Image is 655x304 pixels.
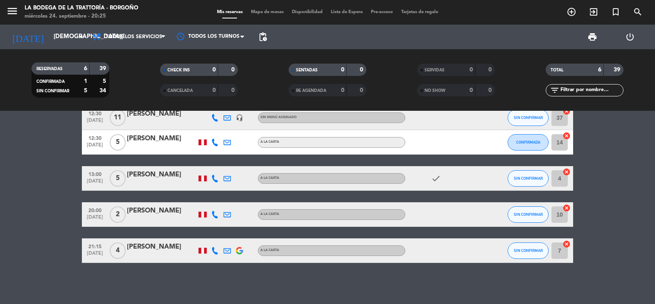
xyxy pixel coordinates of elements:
div: miércoles 24. septiembre - 20:25 [25,12,138,21]
span: 11 [110,110,126,126]
span: NO SHOW [425,89,445,93]
span: Sin menú asignado [260,116,297,119]
span: [DATE] [85,118,105,127]
span: SIN CONFIRMAR [514,212,543,217]
span: SIN CONFIRMAR [514,115,543,120]
span: CHECK INS [167,68,190,72]
div: La Bodega de la Trattoría - Borgoño [25,4,138,12]
i: filter_list [550,85,560,95]
span: 4 [110,242,126,259]
img: google-logo.png [236,247,243,254]
i: [DATE] [6,28,50,46]
span: A la carta [260,176,279,180]
strong: 6 [598,67,601,73]
span: Todos los servicios [106,34,162,40]
i: search [633,7,643,17]
strong: 0 [470,87,473,93]
button: menu [6,5,18,20]
button: SIN CONFIRMAR [508,206,549,223]
span: SIN CONFIRMAR [36,89,69,93]
span: A la carta [260,213,279,216]
span: 12:30 [85,108,105,118]
span: SIN CONFIRMAR [514,176,543,181]
input: Filtrar por nombre... [560,86,623,95]
strong: 34 [99,88,108,94]
i: add_circle_outline [567,7,576,17]
strong: 0 [231,87,236,93]
button: SIN CONFIRMAR [508,242,549,259]
span: 2 [110,206,126,223]
span: 5 [110,170,126,187]
strong: 39 [614,67,622,73]
span: CONFIRMADA [516,140,540,144]
span: [DATE] [85,215,105,224]
strong: 39 [99,66,108,71]
div: LOG OUT [611,25,649,49]
i: turned_in_not [611,7,621,17]
span: [DATE] [85,142,105,152]
strong: 0 [470,67,473,73]
span: SIN CONFIRMAR [514,248,543,253]
span: Tarjetas de regalo [397,10,443,14]
strong: 6 [84,66,87,71]
strong: 0 [488,67,493,73]
i: cancel [562,204,571,212]
strong: 5 [84,88,87,94]
strong: 0 [341,67,344,73]
span: SERVIDAS [425,68,445,72]
i: check [431,174,441,183]
span: 13:00 [85,169,105,178]
span: 20:00 [85,205,105,215]
div: [PERSON_NAME] [127,109,196,119]
i: arrow_drop_down [76,32,86,42]
span: A la carta [260,249,279,252]
span: Mis reservas [213,10,247,14]
strong: 0 [360,67,365,73]
i: headset_mic [236,114,243,121]
span: [DATE] [85,178,105,188]
i: cancel [562,168,571,176]
span: A la carta [260,140,279,144]
button: CONFIRMADA [508,134,549,151]
strong: 0 [488,87,493,93]
strong: 1 [84,78,87,84]
strong: 0 [212,67,216,73]
span: CONFIRMADA [36,80,65,84]
span: RESERVADAS [36,67,63,71]
div: [PERSON_NAME] [127,206,196,216]
button: SIN CONFIRMAR [508,170,549,187]
span: Lista de Espera [327,10,367,14]
div: [PERSON_NAME] [127,242,196,252]
span: 21:15 [85,241,105,251]
span: print [587,32,597,42]
span: Pre-acceso [367,10,397,14]
span: pending_actions [258,32,268,42]
div: [PERSON_NAME] [127,133,196,144]
i: cancel [562,240,571,248]
span: [DATE] [85,251,105,260]
strong: 0 [231,67,236,73]
strong: 0 [341,87,344,93]
i: cancel [562,132,571,140]
strong: 0 [212,87,216,93]
strong: 5 [103,78,108,84]
span: SENTADAS [296,68,318,72]
i: exit_to_app [589,7,599,17]
span: RE AGENDADA [296,89,326,93]
span: Disponibilidad [288,10,327,14]
span: TOTAL [551,68,563,72]
i: power_settings_new [625,32,635,42]
button: SIN CONFIRMAR [508,110,549,126]
span: 12:30 [85,133,105,142]
span: Mapa de mesas [247,10,288,14]
strong: 0 [360,87,365,93]
i: menu [6,5,18,17]
span: 5 [110,134,126,151]
div: [PERSON_NAME] [127,169,196,180]
span: CANCELADA [167,89,193,93]
i: cancel [562,107,571,115]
